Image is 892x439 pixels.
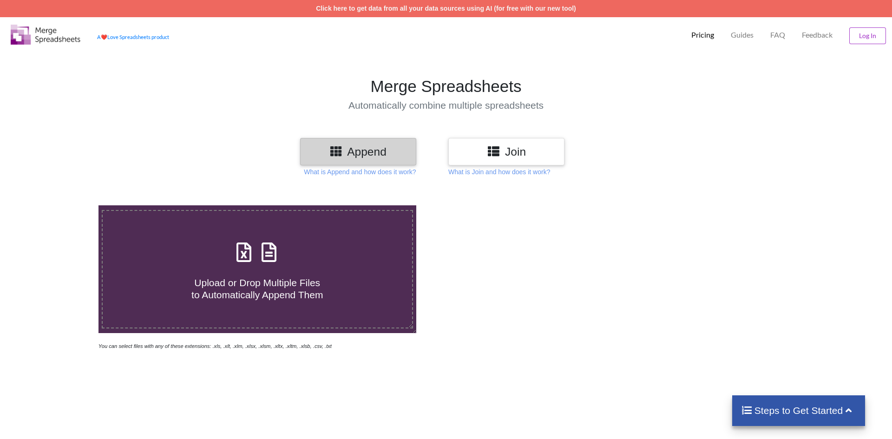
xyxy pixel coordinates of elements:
button: Log In [849,27,886,44]
span: Upload or Drop Multiple Files to Automatically Append Them [191,277,323,300]
i: You can select files with any of these extensions: .xls, .xlt, .xlm, .xlsx, .xlsm, .xltx, .xltm, ... [98,343,332,349]
h3: Join [455,145,557,158]
a: Click here to get data from all your data sources using AI (for free with our new tool) [316,5,576,12]
p: Guides [731,30,754,40]
a: AheartLove Spreadsheets product [97,34,169,40]
h4: Steps to Get Started [741,405,856,416]
img: Logo.png [11,25,80,45]
span: heart [101,34,107,40]
p: What is Append and how does it work? [304,167,416,177]
span: Feedback [802,31,833,39]
p: FAQ [770,30,785,40]
h3: Append [307,145,409,158]
p: Pricing [691,30,714,40]
p: What is Join and how does it work? [448,167,550,177]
